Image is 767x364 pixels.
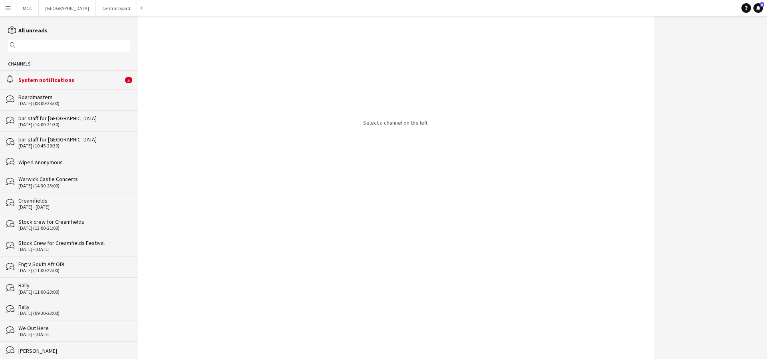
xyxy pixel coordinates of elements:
[18,197,130,204] div: Creamfields
[760,2,764,7] span: 5
[18,225,130,231] div: [DATE] (13:00-21:00)
[18,268,130,273] div: [DATE] (11:00-22:00)
[18,247,130,252] div: [DATE] - [DATE]
[18,204,130,210] div: [DATE] - [DATE]
[18,239,130,247] div: Stock Crew for Creamfields Festival
[8,27,48,34] a: All unreads
[18,175,130,183] div: Warwick Castle Concerts
[18,261,130,268] div: Eng v South Afr ODI
[753,3,763,13] a: 5
[363,119,429,126] p: Select a channel on the left.
[96,0,137,16] button: Central board
[18,101,130,106] div: [DATE] (08:00-23:00)
[18,115,130,122] div: bar staff for [GEOGRAPHIC_DATA]
[18,143,130,149] div: [DATE] (10:45-20:30)
[125,77,132,83] span: 5
[18,324,130,332] div: We Out Here
[16,0,39,16] button: MCC
[18,76,123,84] div: System notifications
[18,282,130,289] div: Rally
[18,136,130,143] div: bar staff for [GEOGRAPHIC_DATA]
[18,310,130,316] div: [DATE] (09:30-23:00)
[18,159,130,166] div: Wiped Anonymous
[18,93,130,101] div: Boardmasters
[18,332,130,337] div: [DATE] - [DATE]
[18,122,130,127] div: [DATE] (14:00-21:30)
[18,183,130,189] div: [DATE] (14:30-23:00)
[18,347,130,354] div: [PERSON_NAME]
[18,289,130,295] div: [DATE] (11:00-23:00)
[18,218,130,225] div: Stock crew for Creamfields
[18,303,130,310] div: Rally
[39,0,96,16] button: [GEOGRAPHIC_DATA]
